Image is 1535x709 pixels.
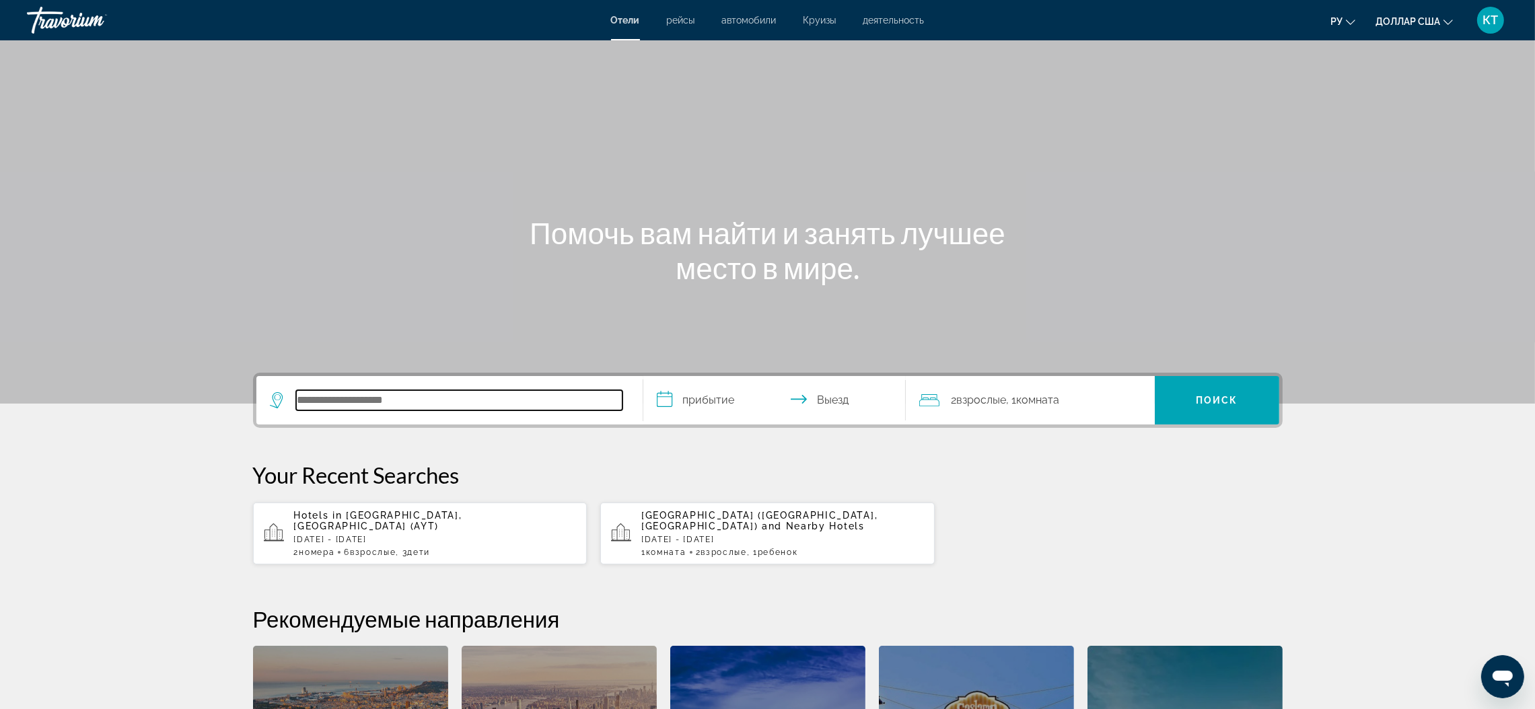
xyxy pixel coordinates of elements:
[952,394,957,406] font: 2
[1017,394,1060,406] font: Комната
[641,548,686,557] span: 1
[758,548,798,557] span: Ребенок
[253,502,587,565] button: Hotels in [GEOGRAPHIC_DATA], [GEOGRAPHIC_DATA] (AYT)[DATE] - [DATE]2номера6Взрослые, 3Дети
[641,535,924,544] p: [DATE] - [DATE]
[863,15,925,26] a: деятельность
[906,376,1155,424] button: Путешественники: 2 взрослых, 0 детей
[256,376,1279,424] div: Виджет поиска
[747,548,798,557] span: , 1
[646,548,686,557] span: Комната
[1330,11,1355,31] button: Изменить язык
[643,376,906,424] button: Выберите дату заезда и выезда
[1196,395,1238,406] font: Поиск
[1155,376,1279,424] button: Поиск
[1376,16,1440,27] font: доллар США
[722,15,777,26] a: автомобили
[804,15,836,26] a: Круизы
[344,548,396,557] span: 6
[1376,11,1453,31] button: Изменить валюту
[253,605,1283,632] h2: Рекомендуемые направления
[1481,655,1524,698] iframe: Кнопка запуска окна обмена сообщениями
[294,535,577,544] p: [DATE] - [DATE]
[296,390,622,410] input: Поиск отеля
[1007,394,1017,406] font: , 1
[294,548,335,557] span: 2
[253,461,1283,488] p: Your Recent Searches
[294,510,343,521] span: Hotels in
[1330,16,1343,27] font: ру
[957,394,1007,406] font: Взрослые
[696,548,747,557] span: 2
[611,15,640,26] a: Отели
[350,548,396,557] span: Взрослые
[1473,6,1508,34] button: Меню пользователя
[27,3,162,38] a: Травориум
[600,502,935,565] button: [GEOGRAPHIC_DATA] ([GEOGRAPHIC_DATA], [GEOGRAPHIC_DATA]) and Nearby Hotels[DATE] - [DATE]1Комната...
[299,548,334,557] span: номера
[641,510,878,531] span: [GEOGRAPHIC_DATA] ([GEOGRAPHIC_DATA], [GEOGRAPHIC_DATA])
[701,548,746,557] span: Взрослые
[667,15,695,26] a: рейсы
[294,510,462,531] span: [GEOGRAPHIC_DATA], [GEOGRAPHIC_DATA] (AYT)
[530,215,1005,285] font: Помочь вам найти и занять лучшее место в мире.
[762,521,865,531] span: and Nearby Hotels
[407,548,430,557] span: Дети
[1483,13,1499,27] font: КТ
[396,548,430,557] span: , 3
